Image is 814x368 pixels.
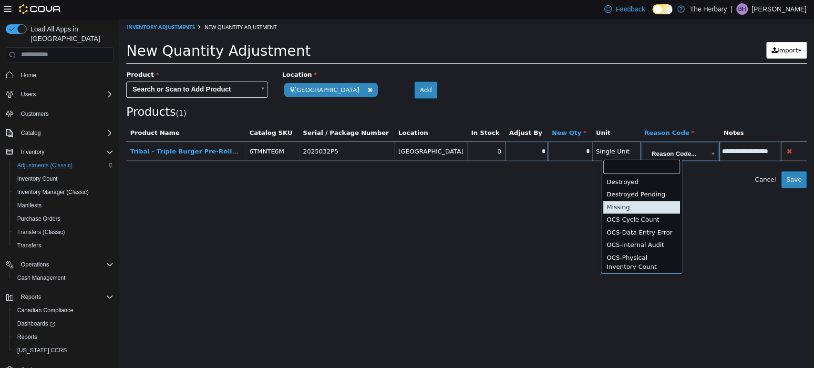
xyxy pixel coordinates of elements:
[10,330,117,344] button: Reports
[13,331,113,343] span: Reports
[13,305,77,316] a: Canadian Compliance
[17,259,113,270] span: Operations
[13,200,113,211] span: Manifests
[752,3,806,15] p: [PERSON_NAME]
[21,148,44,156] span: Inventory
[17,307,73,314] span: Canadian Compliance
[13,173,113,184] span: Inventory Count
[484,183,561,195] div: Missing
[17,146,113,158] span: Inventory
[13,318,113,329] span: Dashboards
[17,146,48,158] button: Inventory
[17,291,113,303] span: Reports
[13,240,113,251] span: Transfers
[2,126,117,140] button: Catalog
[10,225,117,239] button: Transfers (Classic)
[17,259,53,270] button: Operations
[2,68,117,82] button: Home
[17,89,40,100] button: Users
[10,212,117,225] button: Purchase Orders
[10,159,117,172] button: Adjustments (Classic)
[13,186,93,198] a: Inventory Manager (Classic)
[17,162,72,169] span: Adjustments (Classic)
[13,318,59,329] a: Dashboards
[10,304,117,317] button: Canadian Compliance
[17,347,67,354] span: [US_STATE] CCRS
[13,331,41,343] a: Reports
[13,305,113,316] span: Canadian Compliance
[21,72,36,79] span: Home
[10,271,117,285] button: Cash Management
[17,127,113,139] span: Catalog
[2,88,117,101] button: Users
[17,228,65,236] span: Transfers (Classic)
[2,258,117,271] button: Operations
[17,175,58,183] span: Inventory Count
[13,272,113,284] span: Cash Management
[484,233,561,265] div: OCS-Physical Inventory Count (AGCO Initiated)
[2,145,117,159] button: Inventory
[484,195,561,208] div: OCS-Cycle Count
[17,320,55,327] span: Dashboards
[10,344,117,357] button: [US_STATE] CCRS
[10,172,117,185] button: Inventory Count
[13,240,45,251] a: Transfers
[2,107,117,121] button: Customers
[13,213,113,225] span: Purchase Orders
[616,4,645,14] span: Feedback
[17,202,41,209] span: Manifests
[652,4,672,14] input: Dark Mode
[17,333,37,341] span: Reports
[690,3,727,15] p: The Herbary
[731,3,732,15] p: |
[17,274,65,282] span: Cash Management
[17,70,40,81] a: Home
[17,108,113,120] span: Customers
[21,293,41,301] span: Reports
[21,261,49,268] span: Operations
[484,208,561,221] div: OCS-Data Entry Error
[10,239,117,252] button: Transfers
[13,345,113,356] span: Washington CCRS
[21,129,41,137] span: Catalog
[484,157,561,170] div: Destroyed
[13,226,69,238] a: Transfers (Classic)
[21,110,49,118] span: Customers
[10,199,117,212] button: Manifests
[2,290,117,304] button: Reports
[13,160,76,171] a: Adjustments (Classic)
[10,317,117,330] a: Dashboards
[10,185,117,199] button: Inventory Manager (Classic)
[21,91,36,98] span: Users
[13,345,71,356] a: [US_STATE] CCRS
[19,4,62,14] img: Cova
[13,160,113,171] span: Adjustments (Classic)
[484,220,561,233] div: OCS-Internal Audit
[17,69,113,81] span: Home
[13,200,45,211] a: Manifests
[17,127,44,139] button: Catalog
[17,188,89,196] span: Inventory Manager (Classic)
[17,242,41,249] span: Transfers
[17,215,61,223] span: Purchase Orders
[13,186,113,198] span: Inventory Manager (Classic)
[738,3,746,15] span: BH
[27,24,113,43] span: Load All Apps in [GEOGRAPHIC_DATA]
[736,3,748,15] div: Bailey Hodges
[17,108,52,120] a: Customers
[13,173,62,184] a: Inventory Count
[13,213,64,225] a: Purchase Orders
[17,291,45,303] button: Reports
[13,226,113,238] span: Transfers (Classic)
[13,272,69,284] a: Cash Management
[484,170,561,183] div: Destroyed Pending
[17,89,113,100] span: Users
